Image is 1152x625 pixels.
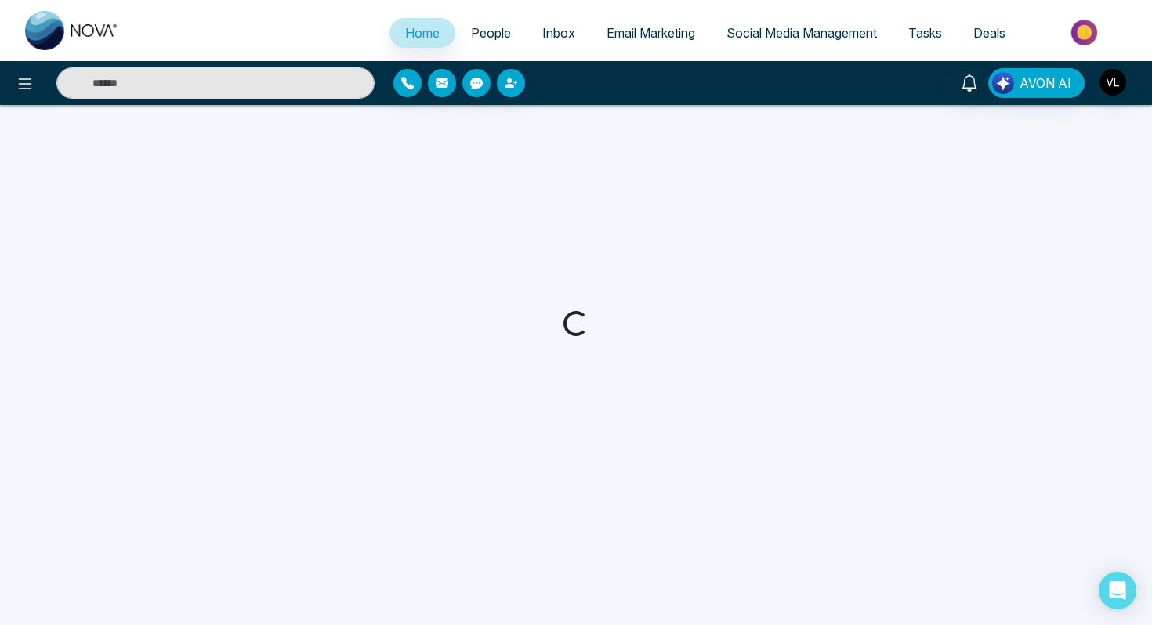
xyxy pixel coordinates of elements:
[455,18,527,48] a: People
[527,18,591,48] a: Inbox
[389,18,455,48] a: Home
[1020,74,1071,92] span: AVON AI
[893,18,958,48] a: Tasks
[1029,15,1143,50] img: Market-place.gif
[988,68,1085,98] button: AVON AI
[405,25,440,41] span: Home
[1099,572,1136,609] div: Open Intercom Messenger
[958,18,1021,48] a: Deals
[726,25,877,41] span: Social Media Management
[1099,69,1126,96] img: User Avatar
[471,25,511,41] span: People
[973,25,1005,41] span: Deals
[591,18,711,48] a: Email Marketing
[607,25,695,41] span: Email Marketing
[992,72,1014,94] img: Lead Flow
[25,11,119,50] img: Nova CRM Logo
[711,18,893,48] a: Social Media Management
[908,25,942,41] span: Tasks
[542,25,575,41] span: Inbox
